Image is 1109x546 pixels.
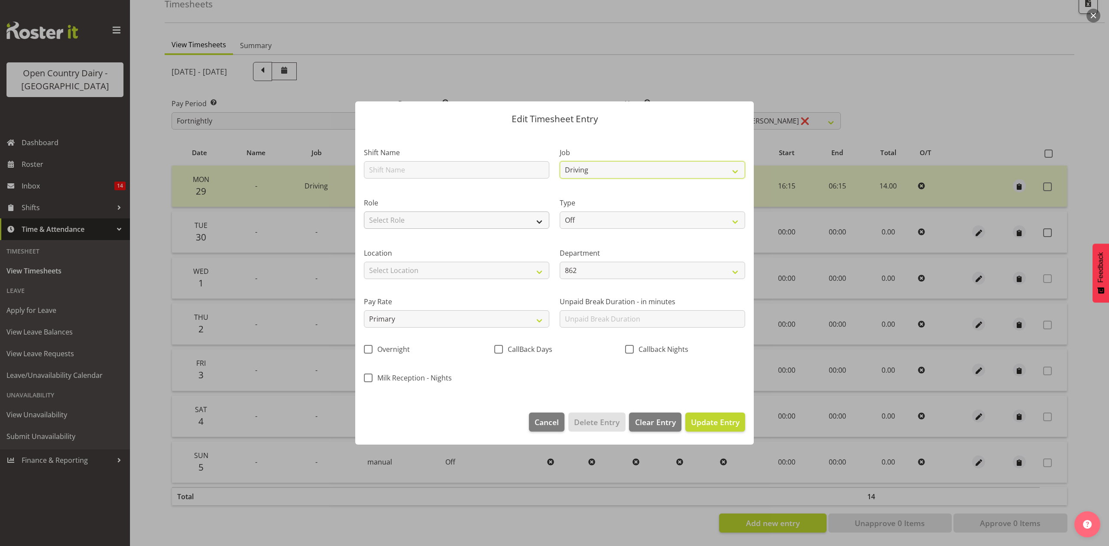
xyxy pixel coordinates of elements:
span: CallBack Days [503,345,552,354]
span: Callback Nights [634,345,688,354]
span: Milk Reception - Nights [373,374,452,382]
label: Location [364,248,549,258]
span: Clear Entry [635,416,676,428]
button: Feedback - Show survey [1093,244,1109,302]
label: Pay Rate [364,296,549,307]
span: Overnight [373,345,410,354]
button: Clear Entry [629,413,681,432]
img: help-xxl-2.png [1083,520,1092,529]
label: Type [560,198,745,208]
button: Delete Entry [568,413,625,432]
label: Shift Name [364,147,549,158]
label: Unpaid Break Duration - in minutes [560,296,745,307]
input: Shift Name [364,161,549,179]
input: Unpaid Break Duration [560,310,745,328]
label: Department [560,248,745,258]
button: Update Entry [685,413,745,432]
label: Job [560,147,745,158]
span: Feedback [1097,252,1105,283]
button: Cancel [529,413,564,432]
span: Cancel [535,416,559,428]
span: Update Entry [691,417,739,427]
label: Role [364,198,549,208]
span: Delete Entry [574,416,619,428]
p: Edit Timesheet Entry [364,114,745,123]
